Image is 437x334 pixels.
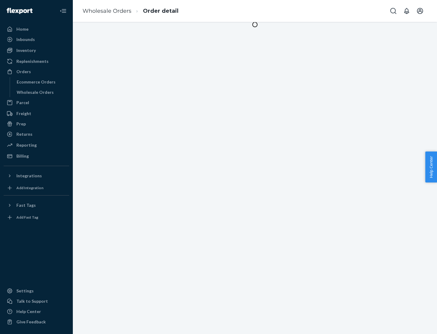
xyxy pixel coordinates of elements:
[16,26,29,32] div: Home
[4,151,69,161] a: Billing
[401,5,413,17] button: Open notifications
[387,5,399,17] button: Open Search Box
[16,100,29,106] div: Parcel
[7,8,32,14] img: Flexport logo
[4,67,69,77] a: Orders
[4,46,69,55] a: Inventory
[16,69,31,75] div: Orders
[57,5,69,17] button: Close Navigation
[16,121,26,127] div: Prep
[4,171,69,181] button: Integrations
[16,153,29,159] div: Billing
[4,296,69,306] button: Talk to Support
[16,202,36,208] div: Fast Tags
[4,129,69,139] a: Returns
[14,77,69,87] a: Ecommerce Orders
[16,185,43,190] div: Add Integration
[16,308,41,315] div: Help Center
[4,200,69,210] button: Fast Tags
[4,183,69,193] a: Add Integration
[16,288,34,294] div: Settings
[16,131,32,137] div: Returns
[16,173,42,179] div: Integrations
[17,89,54,95] div: Wholesale Orders
[4,286,69,296] a: Settings
[4,140,69,150] a: Reporting
[4,213,69,222] a: Add Fast Tag
[16,36,35,43] div: Inbounds
[17,79,56,85] div: Ecommerce Orders
[143,8,178,14] a: Order detail
[4,24,69,34] a: Home
[4,56,69,66] a: Replenishments
[4,307,69,316] a: Help Center
[16,111,31,117] div: Freight
[83,8,131,14] a: Wholesale Orders
[78,2,183,20] ol: breadcrumbs
[16,215,38,220] div: Add Fast Tag
[16,47,36,53] div: Inventory
[414,5,426,17] button: Open account menu
[16,142,37,148] div: Reporting
[4,109,69,118] a: Freight
[4,35,69,44] a: Inbounds
[425,152,437,182] button: Help Center
[4,317,69,327] button: Give Feedback
[4,98,69,107] a: Parcel
[16,319,46,325] div: Give Feedback
[4,119,69,129] a: Prep
[16,298,48,304] div: Talk to Support
[16,58,49,64] div: Replenishments
[14,87,69,97] a: Wholesale Orders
